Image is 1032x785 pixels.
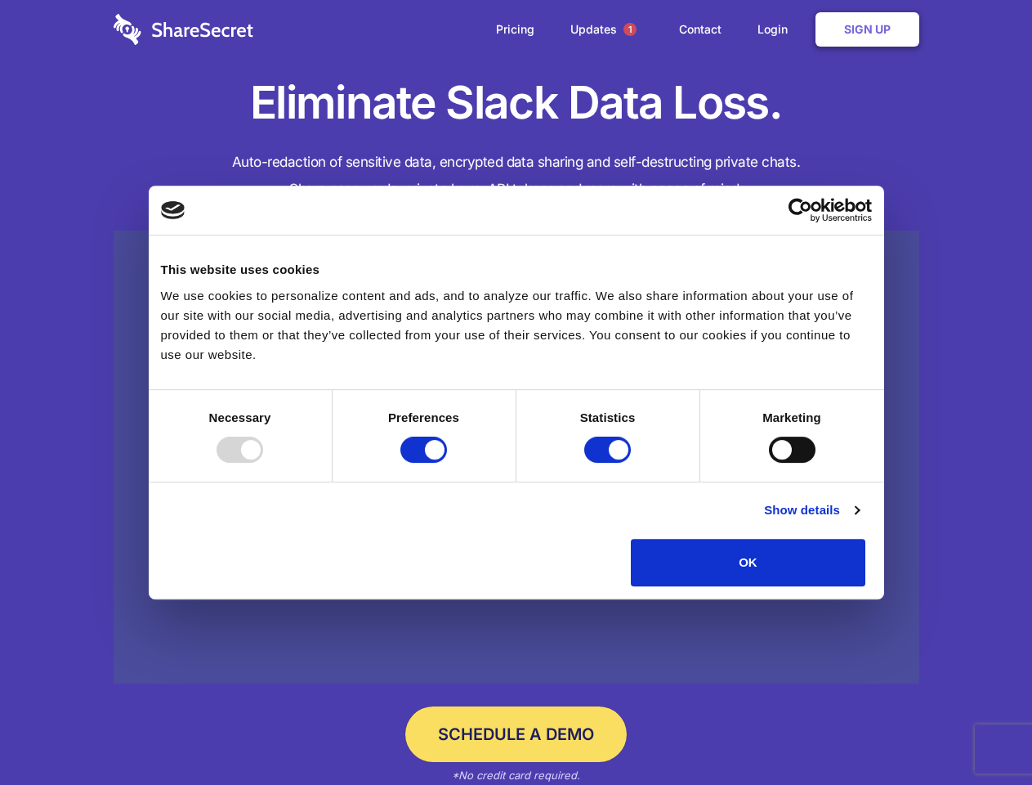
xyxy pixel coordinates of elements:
strong: Statistics [580,410,636,424]
h1: Eliminate Slack Data Loss. [114,74,919,132]
a: Wistia video thumbnail [114,231,919,684]
a: Pricing [480,4,551,55]
a: Usercentrics Cookiebot - opens in a new window [729,198,872,222]
h4: Auto-redaction of sensitive data, encrypted data sharing and self-destructing private chats. Shar... [114,149,919,203]
button: OK [631,539,865,586]
a: Sign Up [815,12,919,47]
strong: Necessary [209,410,271,424]
div: We use cookies to personalize content and ads, and to analyze our traffic. We also share informat... [161,286,872,365]
span: 1 [623,23,637,36]
img: logo [161,201,185,219]
div: This website uses cookies [161,260,872,280]
strong: Marketing [762,410,821,424]
em: *No credit card required. [452,769,580,782]
a: Contact [663,4,738,55]
strong: Preferences [388,410,459,424]
a: Show details [764,500,859,520]
img: logo-wordmark-white-trans-d4663122ce5f474addd5e946df7df03e33cb6a1c49d2221995e7729f52c070b2.svg [114,14,253,45]
a: Schedule a Demo [405,706,627,762]
a: Login [741,4,812,55]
